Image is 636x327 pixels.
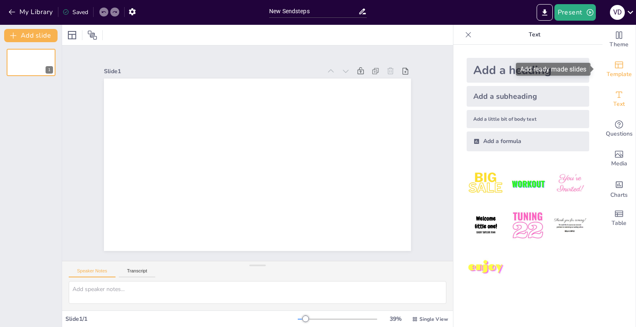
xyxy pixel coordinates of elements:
[610,191,628,200] span: Charts
[6,5,56,19] button: My Library
[602,144,636,174] div: Add images, graphics, shapes or video
[119,268,156,277] button: Transcript
[607,70,632,79] span: Template
[508,165,547,203] img: 2.jpeg
[554,4,596,21] button: Present
[467,110,589,128] div: Add a little bit of body text
[467,165,505,203] img: 1.jpeg
[551,165,589,203] img: 3.jpeg
[602,114,636,144] div: Get real-time input from your audience
[612,219,626,228] span: Table
[602,25,636,55] div: Change the overall theme
[467,248,505,287] img: 7.jpeg
[602,203,636,233] div: Add a table
[69,268,116,277] button: Speaker Notes
[467,131,589,151] div: Add a formula
[385,315,405,323] div: 39 %
[610,4,625,21] button: V D
[4,29,58,42] button: Add slide
[602,174,636,203] div: Add charts and graphs
[65,315,298,323] div: Slide 1 / 1
[467,86,589,107] div: Add a subheading
[610,5,625,20] div: V D
[611,159,627,168] span: Media
[508,206,547,245] img: 5.jpeg
[269,5,358,17] input: Insert title
[65,29,79,42] div: Layout
[516,63,590,76] div: Add ready made slides
[609,40,629,49] span: Theme
[7,49,55,76] div: 1
[606,129,633,138] span: Questions
[551,206,589,245] img: 6.jpeg
[467,206,505,245] img: 4.jpeg
[537,4,553,21] button: Export to PowerPoint
[475,25,594,45] p: Text
[602,55,636,84] div: Add ready made slides
[46,66,53,74] div: 1
[419,316,448,322] span: Single View
[602,84,636,114] div: Add text boxes
[467,58,589,83] div: Add a heading
[613,100,625,109] span: Text
[63,8,88,16] div: Saved
[87,30,97,40] span: Position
